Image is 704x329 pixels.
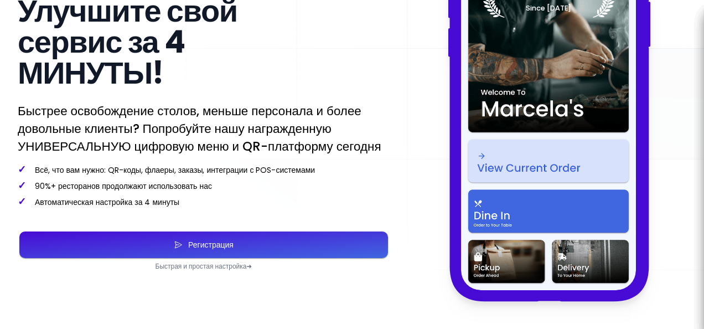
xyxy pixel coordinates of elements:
font: 90%+ ресторанов продолжают использовать нас [35,181,212,192]
font: Всё, что вам нужно: QR-коды, флаеры, заказы, интеграции с POS-системами [35,164,315,176]
p: Автоматическая настройка за 4 минуты [18,196,390,208]
p: Быстрее освобождение столов, меньше персонала и более довольные клиенты? Попробуйте нашу награжде... [18,102,390,155]
p: Быстрая и простая настройка ➜ [18,262,390,271]
div: Регистрация [183,241,234,249]
span: ✓ [18,178,26,192]
button: Регистрация [19,232,388,258]
span: ✓ [18,194,26,208]
span: ✓ [18,162,26,176]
